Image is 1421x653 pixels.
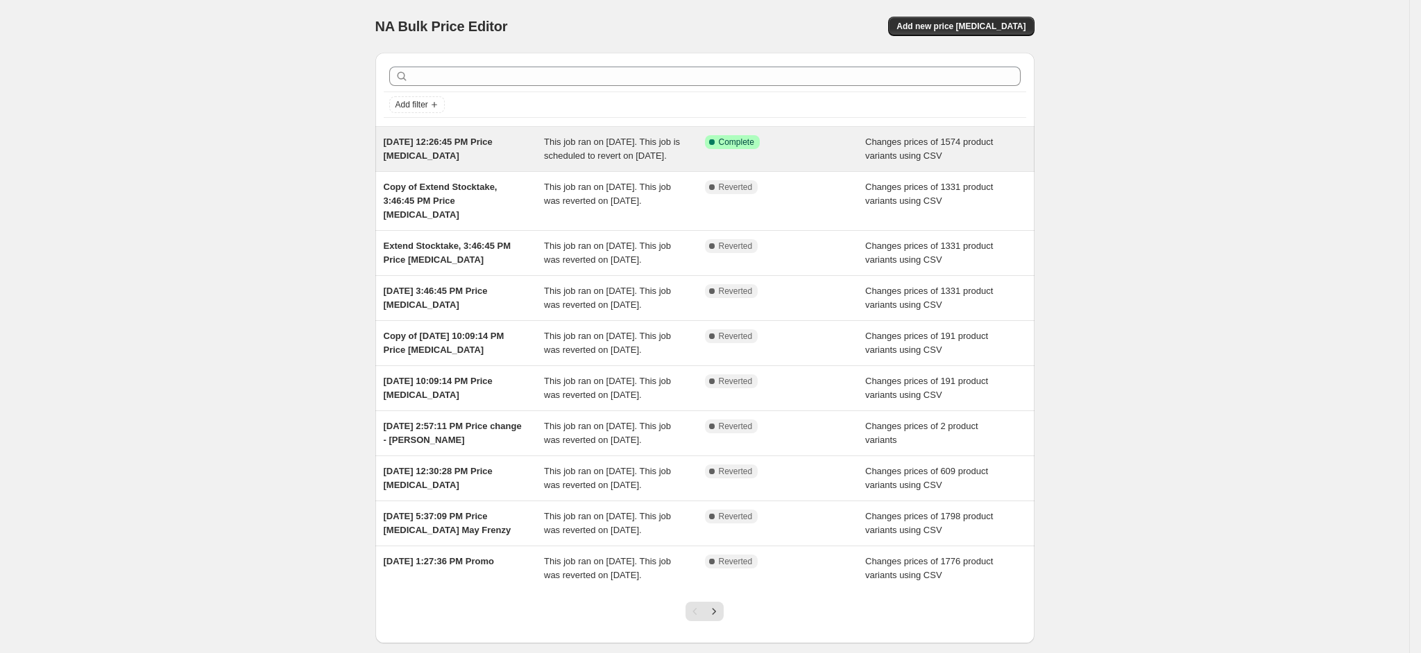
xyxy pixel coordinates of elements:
[384,182,497,220] span: Copy of Extend Stocktake, 3:46:45 PM Price [MEDICAL_DATA]
[544,182,671,206] span: This job ran on [DATE]. This job was reverted on [DATE].
[389,96,445,113] button: Add filter
[395,99,428,110] span: Add filter
[384,137,493,161] span: [DATE] 12:26:45 PM Price [MEDICAL_DATA]
[719,241,753,252] span: Reverted
[544,241,671,265] span: This job ran on [DATE]. This job was reverted on [DATE].
[896,21,1026,32] span: Add new price [MEDICAL_DATA]
[865,556,993,580] span: Changes prices of 1776 product variants using CSV
[865,511,993,535] span: Changes prices of 1798 product variants using CSV
[544,376,671,400] span: This job ran on [DATE]. This job was reverted on [DATE].
[544,331,671,355] span: This job ran on [DATE]. This job was reverted on [DATE].
[686,602,724,621] nav: Pagination
[544,556,671,580] span: This job ran on [DATE]. This job was reverted on [DATE].
[544,466,671,490] span: This job ran on [DATE]. This job was reverted on [DATE].
[384,466,493,490] span: [DATE] 12:30:28 PM Price [MEDICAL_DATA]
[865,137,993,161] span: Changes prices of 1574 product variants using CSV
[865,376,988,400] span: Changes prices of 191 product variants using CSV
[888,17,1034,36] button: Add new price [MEDICAL_DATA]
[865,286,993,310] span: Changes prices of 1331 product variants using CSV
[384,331,504,355] span: Copy of [DATE] 10:09:14 PM Price [MEDICAL_DATA]
[719,286,753,297] span: Reverted
[384,511,511,535] span: [DATE] 5:37:09 PM Price [MEDICAL_DATA] May Frenzy
[544,286,671,310] span: This job ran on [DATE]. This job was reverted on [DATE].
[384,421,522,445] span: [DATE] 2:57:11 PM Price change - [PERSON_NAME]
[384,376,493,400] span: [DATE] 10:09:14 PM Price [MEDICAL_DATA]
[384,556,494,566] span: [DATE] 1:27:36 PM Promo
[384,286,488,310] span: [DATE] 3:46:45 PM Price [MEDICAL_DATA]
[865,331,988,355] span: Changes prices of 191 product variants using CSV
[544,421,671,445] span: This job ran on [DATE]. This job was reverted on [DATE].
[865,241,993,265] span: Changes prices of 1331 product variants using CSV
[719,421,753,432] span: Reverted
[719,182,753,193] span: Reverted
[719,376,753,387] span: Reverted
[865,421,978,445] span: Changes prices of 2 product variants
[384,241,511,265] span: Extend Stocktake, 3:46:45 PM Price [MEDICAL_DATA]
[704,602,724,621] button: Next
[719,511,753,522] span: Reverted
[719,331,753,342] span: Reverted
[719,466,753,477] span: Reverted
[544,137,680,161] span: This job ran on [DATE]. This job is scheduled to revert on [DATE].
[719,137,754,148] span: Complete
[865,466,988,490] span: Changes prices of 609 product variants using CSV
[865,182,993,206] span: Changes prices of 1331 product variants using CSV
[719,556,753,567] span: Reverted
[544,511,671,535] span: This job ran on [DATE]. This job was reverted on [DATE].
[375,19,508,34] span: NA Bulk Price Editor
